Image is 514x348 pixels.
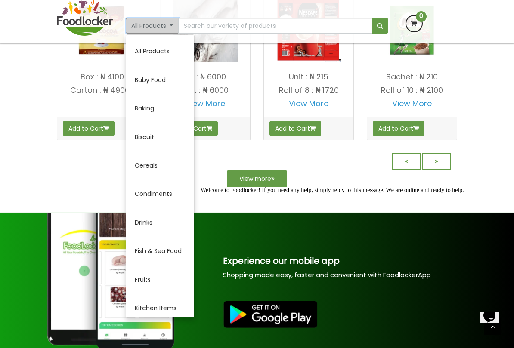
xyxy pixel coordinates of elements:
i: Add to cart [413,125,419,131]
p: Carton : ₦ 49000 [57,86,147,95]
a: Condiments [126,180,194,208]
i: Add to cart [103,125,109,131]
iframe: chat widget [197,183,505,309]
a: Cereals [126,151,194,180]
a: Kitchen Items [126,294,194,322]
a: Drinks [126,208,194,237]
p: Roll of 8 : ₦ 1720 [264,86,353,95]
iframe: chat widget [477,312,505,339]
button: Add to Cart [373,121,424,136]
button: Add to Cart [269,121,321,136]
a: View More [186,98,225,109]
a: View More [392,98,432,109]
p: Sachet : ₦ 210 [367,73,457,81]
a: Fish & Sea Food [126,237,194,265]
a: Fruits [126,266,194,294]
p: Unit : ₦ 6000 [161,86,250,95]
a: Biscuit [126,123,194,151]
p: Unit : ₦ 215 [264,73,353,81]
p: Roll of 10 : ₦ 2100 [367,86,457,95]
a: Baking [126,94,194,122]
a: Baby Food [126,66,194,94]
a: View More [289,98,328,109]
i: Add to cart [310,125,316,131]
span: Welcome to Foodlocker! If you need any help, simply reply to this message. We are online and read... [3,3,267,10]
a: All Products [126,37,194,65]
i: Add to cart [207,125,212,131]
p: Box : ₦ 4100 [57,73,147,81]
img: Foodlocker Mobile [223,300,318,328]
p: Kg : ₦ 6000 [161,73,250,81]
button: Add to Cart [63,121,115,136]
div: Welcome to Foodlocker! If you need any help, simply reply to this message. We are online and read... [3,3,312,10]
a: View more [227,170,287,187]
